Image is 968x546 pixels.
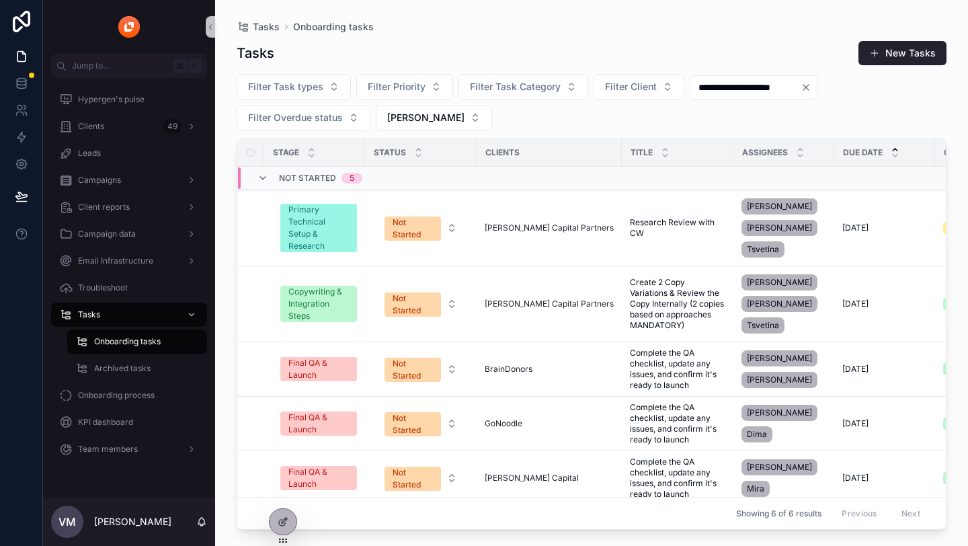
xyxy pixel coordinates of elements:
[78,94,145,105] span: Hypergen's pulse
[78,202,130,212] span: Client reports
[485,418,614,429] a: GoNoodle
[67,356,207,381] a: Archived tasks
[747,244,779,255] span: Tsvetina
[51,222,207,246] a: Campaign data
[374,286,468,322] button: Select Button
[485,223,614,233] a: [PERSON_NAME] Capital Partners
[485,299,614,309] a: [PERSON_NAME] Capital Partners
[58,514,76,530] span: VM
[393,467,433,491] div: Not Started
[190,61,200,71] span: K
[368,80,426,93] span: Filter Priority
[373,209,469,247] a: Select Button
[248,80,323,93] span: Filter Task types
[387,111,465,124] span: [PERSON_NAME]
[237,74,351,100] button: Select Button
[736,508,821,519] span: Showing 6 of 6 results
[273,147,299,158] span: Stage
[78,444,138,455] span: Team members
[842,223,927,233] a: [DATE]
[630,217,725,239] a: Research Review with CW
[741,272,826,336] a: [PERSON_NAME][PERSON_NAME]Tsvetina
[373,405,469,442] a: Select Button
[470,80,561,93] span: Filter Task Category
[393,412,433,436] div: Not Started
[373,350,469,388] a: Select Button
[280,357,357,381] a: Final QA & Launch
[458,74,588,100] button: Select Button
[280,412,357,436] a: Final QA & Launch
[630,402,725,445] a: Complete the QA checklist, update any issues, and confirm it's ready to launch
[747,320,779,331] span: Tsvetina
[280,286,357,322] a: Copywriting & Integration Steps
[72,61,168,71] span: Jump to...
[605,80,657,93] span: Filter Client
[485,473,579,483] span: [PERSON_NAME] Capital
[485,418,522,429] a: GoNoodle
[630,457,725,500] a: Complete the QA checklist, update any issues, and confirm it's ready to launch
[747,299,812,309] span: [PERSON_NAME]
[747,429,767,440] span: Dima
[843,147,883,158] span: Due date
[288,466,349,490] div: Final QA & Launch
[747,462,812,473] span: [PERSON_NAME]
[747,407,812,418] span: [PERSON_NAME]
[51,141,207,165] a: Leads
[376,105,492,130] button: Select Button
[51,437,207,461] a: Team members
[747,277,812,288] span: [PERSON_NAME]
[43,78,215,479] div: scrollable content
[248,111,343,124] span: Filter Overdue status
[279,173,336,184] span: Not Started
[51,383,207,407] a: Onboarding process
[237,20,280,34] a: Tasks
[288,357,349,381] div: Final QA & Launch
[67,329,207,354] a: Onboarding tasks
[741,196,826,260] a: [PERSON_NAME][PERSON_NAME]Tsvetina
[842,418,927,429] a: [DATE]
[485,147,520,158] span: Clients
[293,20,374,34] a: Onboarding tasks
[741,457,826,500] a: [PERSON_NAME]Mira
[94,515,171,529] p: [PERSON_NAME]
[374,351,468,387] button: Select Button
[373,459,469,497] a: Select Button
[288,204,349,252] div: Primary Technical Setup & Research
[630,348,725,391] a: Complete the QA checklist, update any issues, and confirm it's ready to launch
[631,147,653,158] span: Title
[51,249,207,273] a: Email Infrastructure
[356,74,453,100] button: Select Button
[747,201,812,212] span: [PERSON_NAME]
[485,364,614,375] a: BrainDonors
[747,375,812,385] span: [PERSON_NAME]
[630,277,725,331] a: Create 2 Copy Variations & Review the Copy Internally (2 copies based on approaches MANDATORY)
[373,285,469,323] a: Select Button
[51,303,207,327] a: Tasks
[741,348,826,391] a: [PERSON_NAME][PERSON_NAME]
[51,87,207,112] a: Hypergen's pulse
[858,41,946,65] button: New Tasks
[78,417,133,428] span: KPI dashboard
[393,358,433,382] div: Not Started
[78,175,121,186] span: Campaigns
[288,412,349,436] div: Final QA & Launch
[51,195,207,219] a: Client reports
[118,16,140,38] img: App logo
[842,473,869,483] span: [DATE]
[747,223,812,233] span: [PERSON_NAME]
[485,473,614,483] a: [PERSON_NAME] Capital
[747,483,764,494] span: Mira
[94,363,151,374] span: Archived tasks
[288,286,349,322] div: Copywriting & Integration Steps
[280,204,357,252] a: Primary Technical Setup & Research
[280,466,357,490] a: Final QA & Launch
[78,148,101,159] span: Leads
[842,299,927,309] a: [DATE]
